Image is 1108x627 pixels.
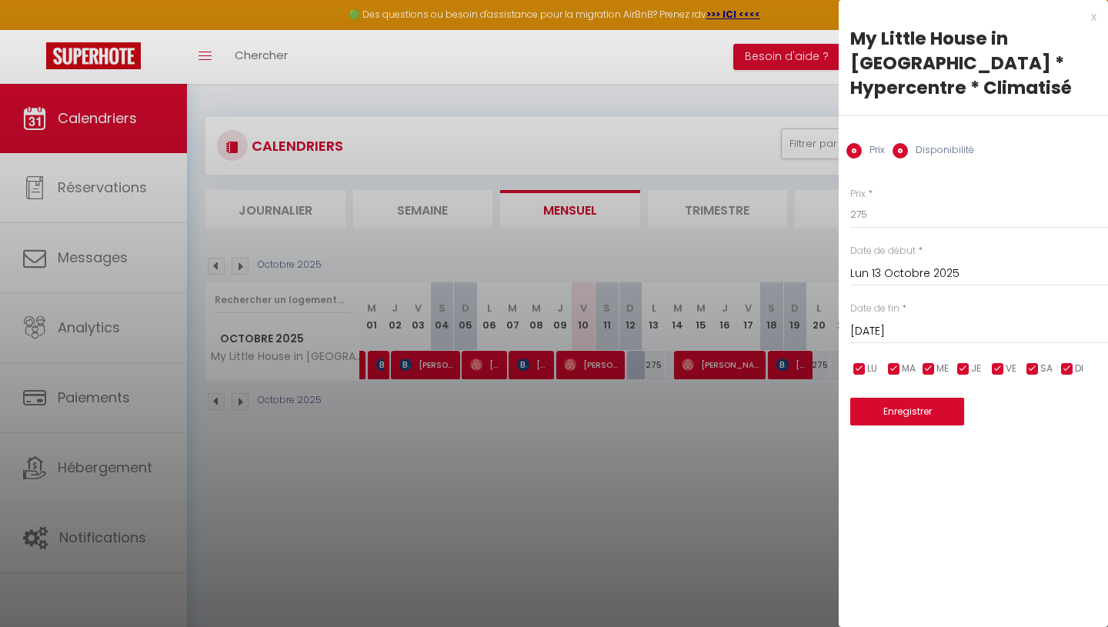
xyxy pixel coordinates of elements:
div: My Little House in [GEOGRAPHIC_DATA] * Hypercentre * Climatisé [850,26,1096,100]
span: JE [971,362,981,376]
span: SA [1040,362,1053,376]
span: VE [1006,362,1016,376]
span: DI [1075,362,1083,376]
span: MA [902,362,916,376]
div: x [839,8,1096,26]
span: ME [936,362,949,376]
label: Disponibilité [908,143,974,160]
label: Date de fin [850,302,899,316]
button: Enregistrer [850,398,964,425]
label: Prix [850,187,866,202]
label: Date de début [850,244,916,258]
label: Prix [862,143,885,160]
span: LU [867,362,877,376]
